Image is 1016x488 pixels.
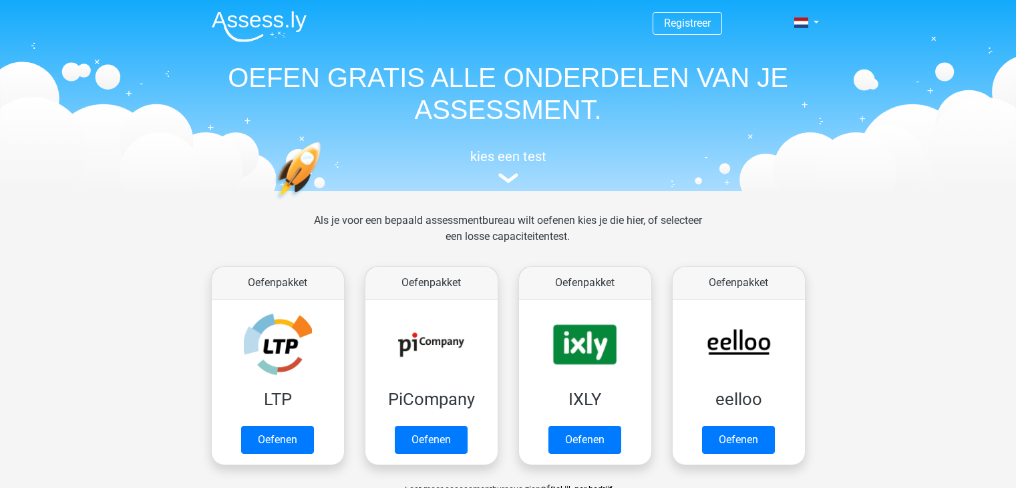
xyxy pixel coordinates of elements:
h5: kies een test [201,148,816,164]
div: Als je voor een bepaald assessmentbureau wilt oefenen kies je die hier, of selecteer een losse ca... [303,213,713,261]
a: Oefenen [395,426,468,454]
a: Oefenen [702,426,775,454]
a: kies een test [201,148,816,184]
img: Assessly [212,11,307,42]
h1: OEFEN GRATIS ALLE ONDERDELEN VAN JE ASSESSMENT. [201,62,816,126]
img: assessment [498,173,518,183]
a: Oefenen [241,426,314,454]
a: Oefenen [548,426,621,454]
a: Registreer [664,17,711,29]
img: oefenen [275,142,373,263]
